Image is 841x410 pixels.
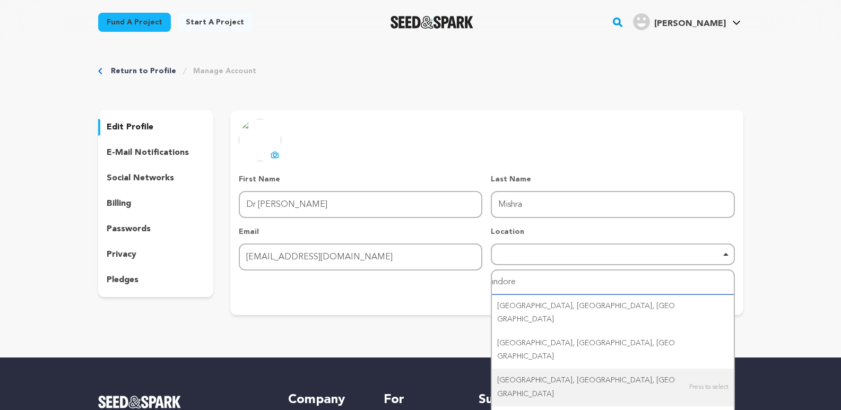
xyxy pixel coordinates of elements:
div: [GEOGRAPHIC_DATA], [GEOGRAPHIC_DATA], [GEOGRAPHIC_DATA] [492,332,733,369]
input: Start typing... [492,271,733,294]
div: mishra d.'s Profile [633,13,726,30]
button: pledges [98,272,214,289]
button: billing [98,195,214,212]
p: privacy [107,248,136,261]
a: Start a project [177,13,253,32]
a: Return to Profile [111,66,176,76]
p: social networks [107,172,174,185]
span: [PERSON_NAME] [654,20,726,28]
p: billing [107,197,131,210]
p: e-mail notifications [107,146,189,159]
h5: Support [479,391,552,408]
p: First Name [239,174,482,185]
button: social networks [98,170,214,187]
a: Seed&Spark Homepage [98,396,267,408]
img: Seed&Spark Logo Dark Mode [391,16,474,29]
a: Seed&Spark Homepage [391,16,474,29]
p: Last Name [491,174,734,185]
img: user.png [633,13,650,30]
div: [GEOGRAPHIC_DATA], [GEOGRAPHIC_DATA], [GEOGRAPHIC_DATA] [492,369,733,406]
button: edit profile [98,119,214,136]
p: Location [491,226,734,237]
p: pledges [107,274,138,286]
p: passwords [107,223,151,235]
h5: Company [288,391,362,408]
p: edit profile [107,121,153,134]
button: passwords [98,221,214,238]
input: First Name [239,191,482,218]
img: Seed&Spark Logo [98,396,181,408]
a: mishra d.'s Profile [631,11,743,30]
input: Last Name [491,191,734,218]
button: privacy [98,246,214,263]
input: Email [239,243,482,271]
a: Manage Account [193,66,256,76]
span: mishra d.'s Profile [631,11,743,33]
a: Fund a project [98,13,171,32]
div: Breadcrumb [98,66,743,76]
p: Email [239,226,482,237]
button: e-mail notifications [98,144,214,161]
div: [GEOGRAPHIC_DATA], [GEOGRAPHIC_DATA], [GEOGRAPHIC_DATA] [492,294,733,332]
